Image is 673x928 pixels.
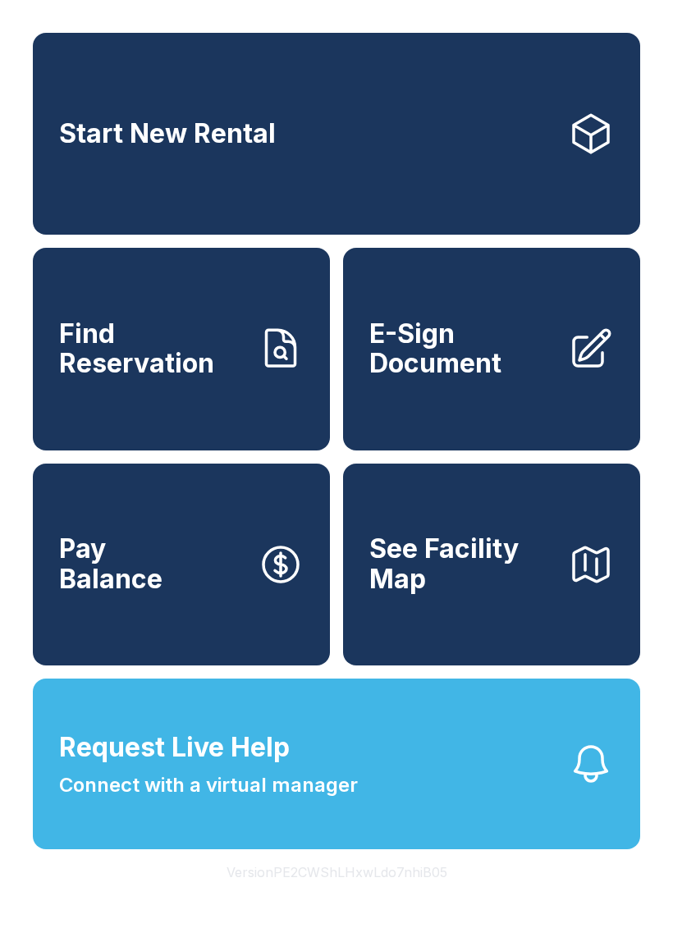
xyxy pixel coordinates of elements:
span: E-Sign Document [369,319,555,379]
span: Start New Rental [59,119,276,149]
a: PayBalance [33,464,330,665]
a: Find Reservation [33,248,330,450]
button: Request Live HelpConnect with a virtual manager [33,679,640,849]
button: VersionPE2CWShLHxwLdo7nhiB05 [213,849,460,895]
span: See Facility Map [369,534,555,594]
span: Connect with a virtual manager [59,770,358,800]
span: Pay Balance [59,534,163,594]
span: Find Reservation [59,319,245,379]
span: Request Live Help [59,728,290,767]
a: E-Sign Document [343,248,640,450]
a: Start New Rental [33,33,640,235]
button: See Facility Map [343,464,640,665]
